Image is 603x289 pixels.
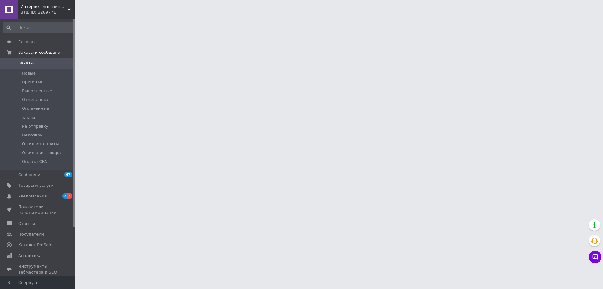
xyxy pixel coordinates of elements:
span: Заказы и сообщения [18,50,63,55]
span: Покупатели [18,231,44,237]
span: Новые [22,70,36,76]
div: Ваш ID: 2289771 [20,9,75,15]
span: Недозвон [22,132,43,138]
span: Товары и услуги [18,183,54,188]
button: Чат с покупателем [589,251,601,263]
span: Выполненные [22,88,52,94]
span: Заказы [18,60,34,66]
input: Поиск [3,22,74,33]
span: Интернет-магазин "Тактик" надежно и быстро [20,4,68,9]
span: Аналитика [18,253,41,258]
span: Показатели работы компании [18,204,58,215]
span: закрыт [22,115,37,120]
span: Отзывы [18,221,35,226]
span: Уведомления [18,193,47,199]
span: Оплата CPA [22,159,47,164]
span: 2 [62,193,68,199]
span: Оплаченные [22,106,49,111]
span: Принятые [22,79,44,85]
span: 3 [67,193,72,199]
span: Ожидания товара [22,150,61,156]
span: Каталог ProSale [18,242,52,248]
span: Ожидает оплаты [22,141,59,147]
span: Сообщения [18,172,43,178]
span: Отмененные [22,97,49,103]
span: 67 [64,172,72,177]
span: Инструменты вебмастера и SEO [18,264,58,275]
span: Главная [18,39,36,45]
span: на отправку [22,124,48,129]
